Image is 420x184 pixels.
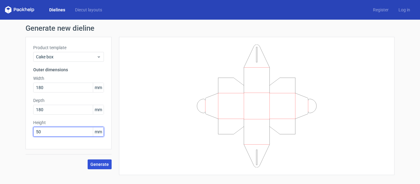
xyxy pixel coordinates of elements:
[33,67,104,73] h3: Outer dimensions
[36,54,97,60] span: Cake box
[394,7,415,13] a: Log in
[93,127,104,136] span: mm
[70,7,107,13] a: Diecut layouts
[90,162,109,166] span: Generate
[33,119,104,126] label: Height
[93,105,104,114] span: mm
[33,75,104,81] label: Width
[44,7,70,13] a: Dielines
[93,83,104,92] span: mm
[88,159,112,169] button: Generate
[368,7,394,13] a: Register
[33,97,104,104] label: Depth
[33,45,104,51] label: Product template
[26,25,394,32] h1: Generate new dieline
